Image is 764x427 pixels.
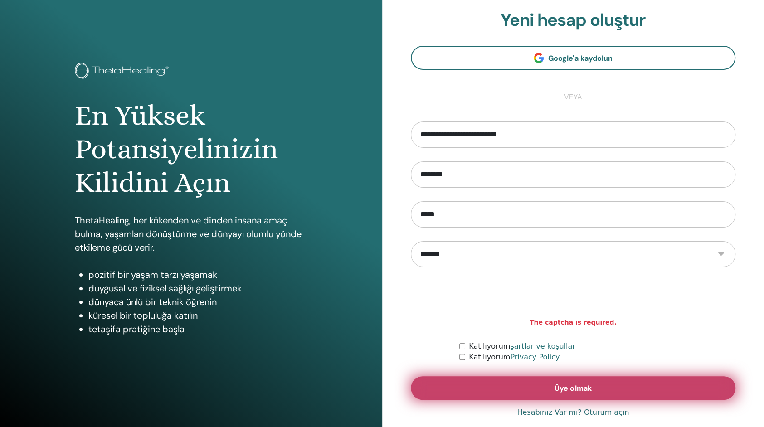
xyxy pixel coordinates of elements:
[88,268,307,281] li: pozitif bir yaşam tarzı yaşamak
[504,281,642,316] iframe: reCAPTCHA
[469,341,575,352] label: Katılıyorum
[469,352,560,363] label: Katılıyorum
[411,376,736,400] button: Üye olmak
[75,99,307,200] h1: En Yüksek Potansiyelinizin Kilidini Açın
[411,46,736,70] a: Google'a kaydolun
[548,53,612,63] span: Google'a kaydolun
[88,322,307,336] li: tetaşifa pratiğine başla
[510,353,560,361] a: Privacy Policy
[88,295,307,309] li: dünyaca ünlü bir teknik öğrenin
[517,407,629,418] a: Hesabınız Var mı? Oturum açın
[411,10,736,31] h2: Yeni hesap oluştur
[555,383,591,393] span: Üye olmak
[530,318,617,327] strong: The captcha is required.
[75,213,307,254] p: ThetaHealing, her kökenden ve dinden insana amaç bulma, yaşamları dönüştürme ve dünyayı olumlu yö...
[88,281,307,295] li: duygusal ve fiziksel sağlığı geliştirmek
[88,309,307,322] li: küresel bir topluluğa katılın
[510,342,575,350] a: şartlar ve koşullar
[560,92,586,102] span: veya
